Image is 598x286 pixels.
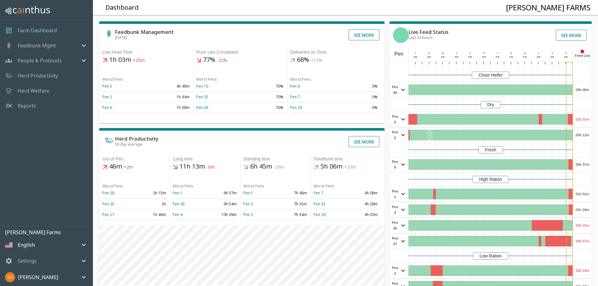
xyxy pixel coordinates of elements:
button: See more [348,136,380,147]
a: Pen 6 [102,105,112,110]
div: Feedbunk time [314,156,379,162]
p: Settings [18,257,37,265]
a: Pen 27 [102,212,114,217]
td: 0% [334,81,379,92]
div: Low Feed Time [102,49,191,56]
td: 7h 35m [276,198,308,209]
span: PM [496,56,499,58]
td: 1h 44m [147,92,191,102]
h5: 6h 45m [243,162,308,171]
button: See more [556,30,587,41]
span: Pen 4 [391,204,399,215]
td: 4h 48m [147,81,191,92]
div: 7 [412,51,419,55]
div: 02h 31m [573,112,592,127]
h5: 5h 06m [314,162,379,171]
a: Pen 28 [102,190,114,196]
span: -0m [207,164,215,170]
h5: 68% [290,56,379,64]
a: Herd Productivity [18,72,58,79]
a: Pen 4 [173,212,182,217]
p: English [18,241,35,249]
h6: Feedbunk Management [115,30,174,35]
a: Pen 3 [243,201,253,207]
td: 70% [240,81,285,92]
span: Worst Pens [102,183,123,189]
div: 00h 00m [573,82,592,97]
span: Worst Pens [102,77,123,82]
a: Farm Dashboard [18,27,57,34]
img: 1aa0c48fb701e1da05996ac86e083ad1 [5,272,15,282]
div: 00h 37m [573,157,592,172]
div: 01h 18m [573,202,592,217]
td: 1h 46m [135,209,168,220]
span: Worst Pens [290,77,311,82]
td: 1h 38m [147,102,191,113]
span: AM [441,56,445,58]
a: Pen 25 [196,94,208,100]
a: Pen 29 [314,212,326,217]
a: Pen 1 [243,190,253,196]
div: 3 [467,51,474,55]
h6: Herd Productivity [115,136,158,141]
span: Worst Pens [243,183,264,189]
span: -29m [274,164,284,170]
div: 01h 01m [573,186,592,202]
td: 4h 33m [346,209,379,220]
td: 0% [334,92,379,102]
div: 11 [439,51,446,55]
span: Pen 6 [391,129,399,141]
h5: Dashboard [105,3,139,12]
div: 04h 07m [573,234,592,249]
div: 9 [508,51,515,55]
div: 1 [453,51,460,55]
td: 4h 28m [346,198,379,209]
span: +25m [133,57,145,63]
span: Pen 26 [391,220,399,231]
td: 0% [334,102,379,113]
td: 7h 34m [276,209,308,220]
a: Pen 1 [173,190,182,196]
a: Pen 5 [102,84,112,89]
h5: 77% [196,56,285,64]
div: High Ration [472,176,509,183]
h4: [PERSON_NAME] Farms [506,3,590,12]
div: 9 [426,51,433,55]
td: 2h 15m [135,188,168,198]
span: Pen 5 [391,114,399,125]
td: 9h 54m [205,198,238,209]
h5: 46m [102,162,167,171]
div: 11 [521,51,528,55]
div: Push Ups Completed [196,49,285,56]
div: Close Heifer [472,72,509,79]
span: PM [482,56,486,58]
span: Worst Pens [314,183,334,189]
div: Lying time [173,156,238,162]
span: +2m [124,164,133,170]
div: 3 [549,51,556,55]
div: Low Ration [473,252,508,260]
a: Pen 7 [290,94,300,100]
span: PM [468,56,472,58]
span: +25m [344,164,356,170]
p: Feedbunk Mgmt [18,42,56,49]
h6: Live Feed Status [408,30,449,35]
a: Pen 25 [314,201,326,207]
a: Reports [18,102,36,110]
a: Herd Welfare [18,87,49,94]
p: People & Protocols [18,57,62,64]
span: +13% [311,57,322,63]
span: Last 24 hours [408,35,433,40]
span: Pen 9 [391,159,399,170]
p: [PERSON_NAME] [18,273,58,281]
span: PM [455,56,458,58]
a: Pen 2 [102,94,112,100]
div: Standing time [243,156,308,162]
span: AM [550,56,554,58]
span: AM [427,56,431,58]
a: Pen 26 [173,201,185,207]
button: See more [348,29,380,40]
